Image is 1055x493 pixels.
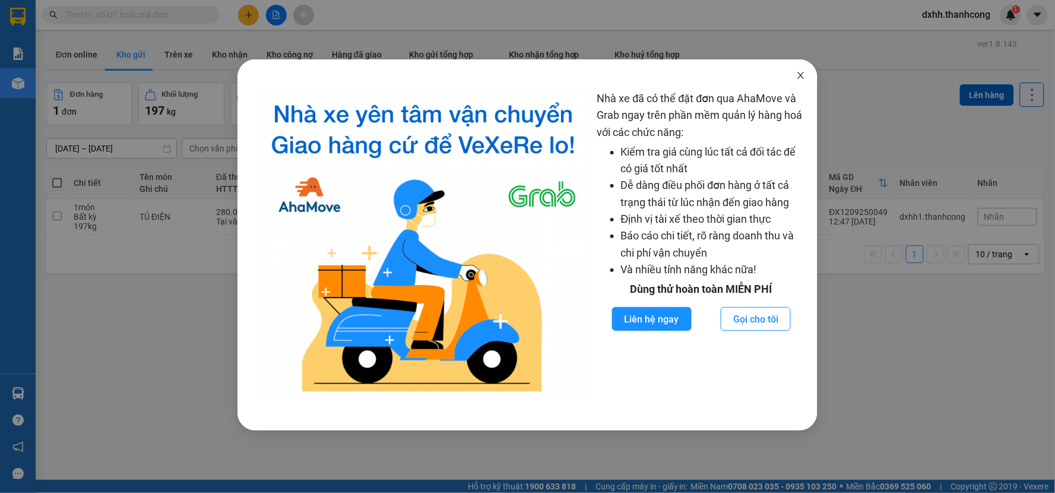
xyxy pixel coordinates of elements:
span: close [796,71,806,80]
li: Báo cáo chi tiết, rõ ràng doanh thu và chi phí vận chuyển [621,227,806,261]
li: Và nhiều tính năng khác nữa! [621,261,806,278]
button: Liên hệ ngay [612,307,692,331]
div: Nhà xe đã có thể đặt đơn qua AhaMove và Grab ngay trên phần mềm quản lý hàng hoá với các chức năng: [597,90,806,401]
img: logo [259,90,588,401]
li: Dễ dàng điều phối đơn hàng ở tất cả trạng thái từ lúc nhận đến giao hàng [621,177,806,211]
span: Gọi cho tôi [733,312,778,327]
button: Gọi cho tôi [721,307,791,331]
span: Liên hệ ngay [625,312,679,327]
div: Dùng thử hoàn toàn MIỄN PHÍ [597,281,806,298]
button: Close [784,59,818,93]
li: Kiểm tra giá cùng lúc tất cả đối tác để có giá tốt nhất [621,144,806,178]
li: Định vị tài xế theo thời gian thực [621,211,806,227]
